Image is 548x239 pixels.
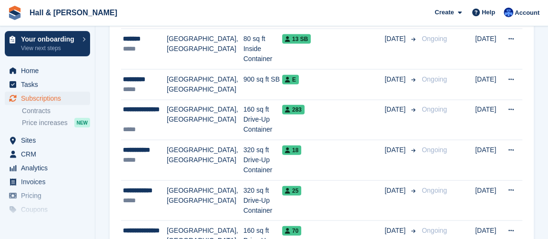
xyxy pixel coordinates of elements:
[5,203,90,216] a: menu
[22,117,90,128] a: Price increases NEW
[5,134,90,147] a: menu
[5,78,90,91] a: menu
[385,186,407,196] span: [DATE]
[5,175,90,188] a: menu
[422,75,447,83] span: Ongoing
[5,64,90,77] a: menu
[244,29,282,70] td: 80 sq ft Inside Container
[21,78,78,91] span: Tasks
[422,187,447,194] span: Ongoing
[385,226,407,236] span: [DATE]
[21,203,78,216] span: Coupons
[282,105,304,114] span: 283
[21,92,78,105] span: Subscriptions
[385,145,407,155] span: [DATE]
[21,44,78,52] p: View next steps
[282,226,301,236] span: 70
[282,145,301,155] span: 18
[21,147,78,161] span: CRM
[74,118,90,127] div: NEW
[244,140,282,181] td: 320 sq ft Drive-Up Container
[21,134,78,147] span: Sites
[21,36,78,42] p: Your onboarding
[21,189,78,202] span: Pricing
[22,118,68,127] span: Price increases
[515,8,539,18] span: Account
[422,105,447,113] span: Ongoing
[504,8,513,17] img: Claire Banham
[5,217,90,230] a: menu
[282,75,299,84] span: E
[167,100,244,140] td: [GEOGRAPHIC_DATA], [GEOGRAPHIC_DATA]
[475,70,502,100] td: [DATE]
[167,180,244,221] td: [GEOGRAPHIC_DATA], [GEOGRAPHIC_DATA]
[22,106,90,115] a: Contracts
[26,5,121,21] a: Hall & [PERSON_NAME]
[422,227,447,234] span: Ongoing
[385,74,407,84] span: [DATE]
[167,70,244,100] td: [GEOGRAPHIC_DATA], [GEOGRAPHIC_DATA]
[475,100,502,140] td: [DATE]
[167,140,244,181] td: [GEOGRAPHIC_DATA], [GEOGRAPHIC_DATA]
[385,34,407,44] span: [DATE]
[21,217,78,230] span: Protection
[435,8,454,17] span: Create
[422,146,447,154] span: Ongoing
[422,35,447,42] span: Ongoing
[8,6,22,20] img: stora-icon-8386f47178a22dfd0bd8f6a31ec36ba5ce8667c1dd55bd0f319d3a0aa187defe.svg
[5,147,90,161] a: menu
[5,161,90,175] a: menu
[244,180,282,221] td: 320 sq ft Drive-Up Container
[5,92,90,105] a: menu
[167,29,244,70] td: [GEOGRAPHIC_DATA], [GEOGRAPHIC_DATA]
[475,140,502,181] td: [DATE]
[475,29,502,70] td: [DATE]
[5,31,90,56] a: Your onboarding View next steps
[475,180,502,221] td: [DATE]
[482,8,495,17] span: Help
[21,161,78,175] span: Analytics
[385,104,407,114] span: [DATE]
[244,70,282,100] td: 900 sq ft SB
[244,100,282,140] td: 160 sq ft Drive-Up Container
[282,34,311,44] span: 13 SB
[5,189,90,202] a: menu
[282,186,301,196] span: 25
[21,64,78,77] span: Home
[21,175,78,188] span: Invoices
